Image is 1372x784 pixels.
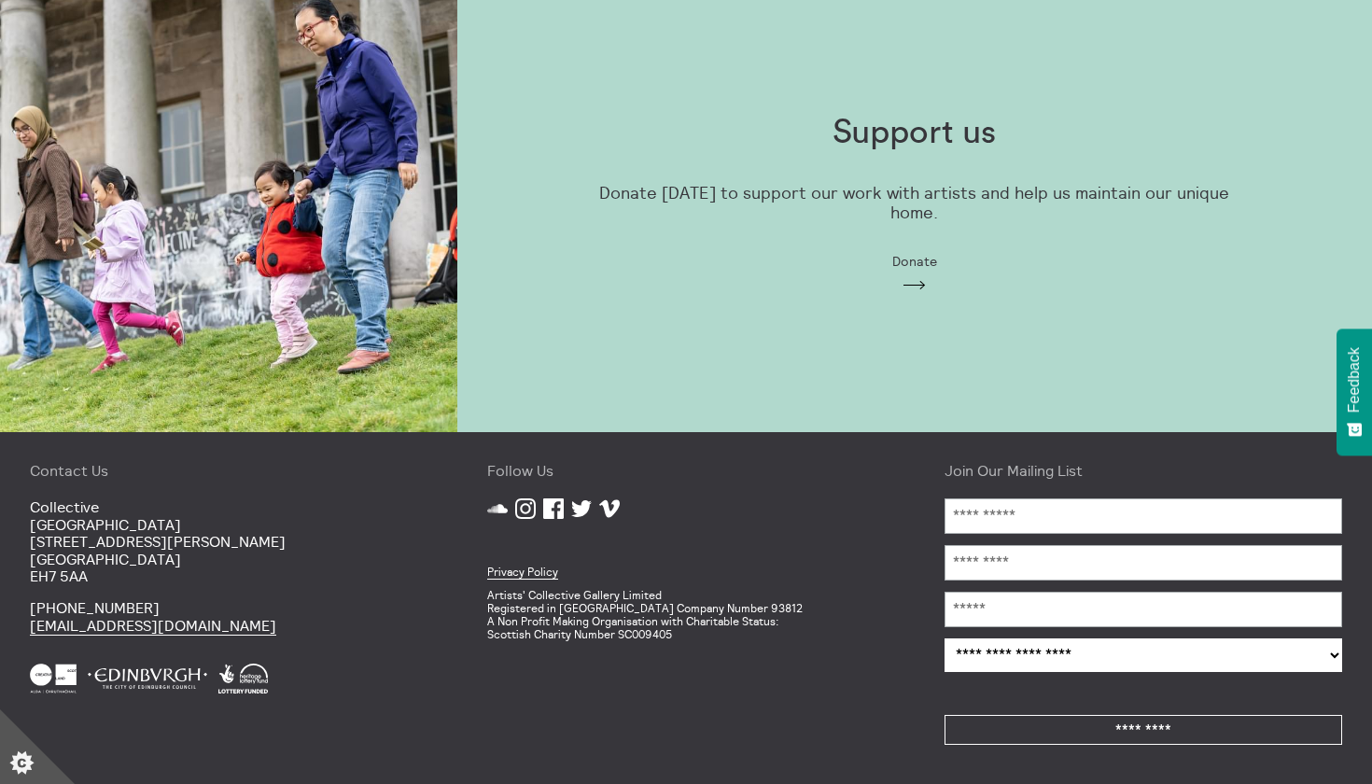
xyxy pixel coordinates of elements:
[1337,329,1372,455] button: Feedback - Show survey
[30,664,77,693] img: Creative Scotland
[88,664,207,693] img: City Of Edinburgh Council White
[586,184,1243,222] p: Donate [DATE] to support our work with artists and help us maintain our unique home.
[30,462,427,479] h4: Contact Us
[30,498,427,584] p: Collective [GEOGRAPHIC_DATA] [STREET_ADDRESS][PERSON_NAME] [GEOGRAPHIC_DATA] EH7 5AA
[1346,347,1363,413] span: Feedback
[218,664,268,693] img: Heritage Lottery Fund
[892,254,937,269] span: Donate
[945,462,1342,479] h4: Join Our Mailing List
[487,462,885,479] h4: Follow Us
[487,565,558,580] a: Privacy Policy
[30,616,276,636] a: [EMAIL_ADDRESS][DOMAIN_NAME]
[30,599,427,634] p: [PHONE_NUMBER]
[487,589,885,640] p: Artists' Collective Gallery Limited Registered in [GEOGRAPHIC_DATA] Company Number 93812 A Non Pr...
[833,114,996,152] h1: Support us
